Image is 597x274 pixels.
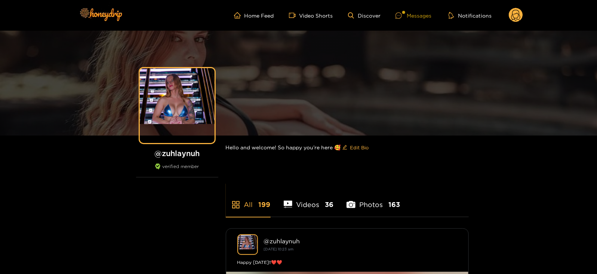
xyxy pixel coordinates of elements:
[231,200,240,209] span: appstore
[234,12,274,19] a: Home Feed
[348,12,381,19] a: Discover
[388,200,400,209] span: 163
[350,144,369,151] span: Edit Bio
[136,164,218,177] div: verified member
[226,136,469,159] div: Hello and welcome! So happy you’re here 🥰
[289,12,299,19] span: video-camera
[264,247,294,251] small: [DATE] 10:23 am
[264,238,457,244] div: @ zuhlaynuh
[289,12,333,19] a: Video Shorts
[446,12,494,19] button: Notifications
[259,200,271,209] span: 199
[237,259,457,266] div: Happy [DATE]!!❤️❤️
[237,234,258,255] img: zuhlaynuh
[325,200,333,209] span: 36
[284,183,334,217] li: Videos
[396,11,431,20] div: Messages
[347,183,400,217] li: Photos
[226,183,271,217] li: All
[136,149,218,158] h1: @ zuhlaynuh
[234,12,244,19] span: home
[342,145,347,150] span: edit
[341,141,370,153] button: editEdit Bio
